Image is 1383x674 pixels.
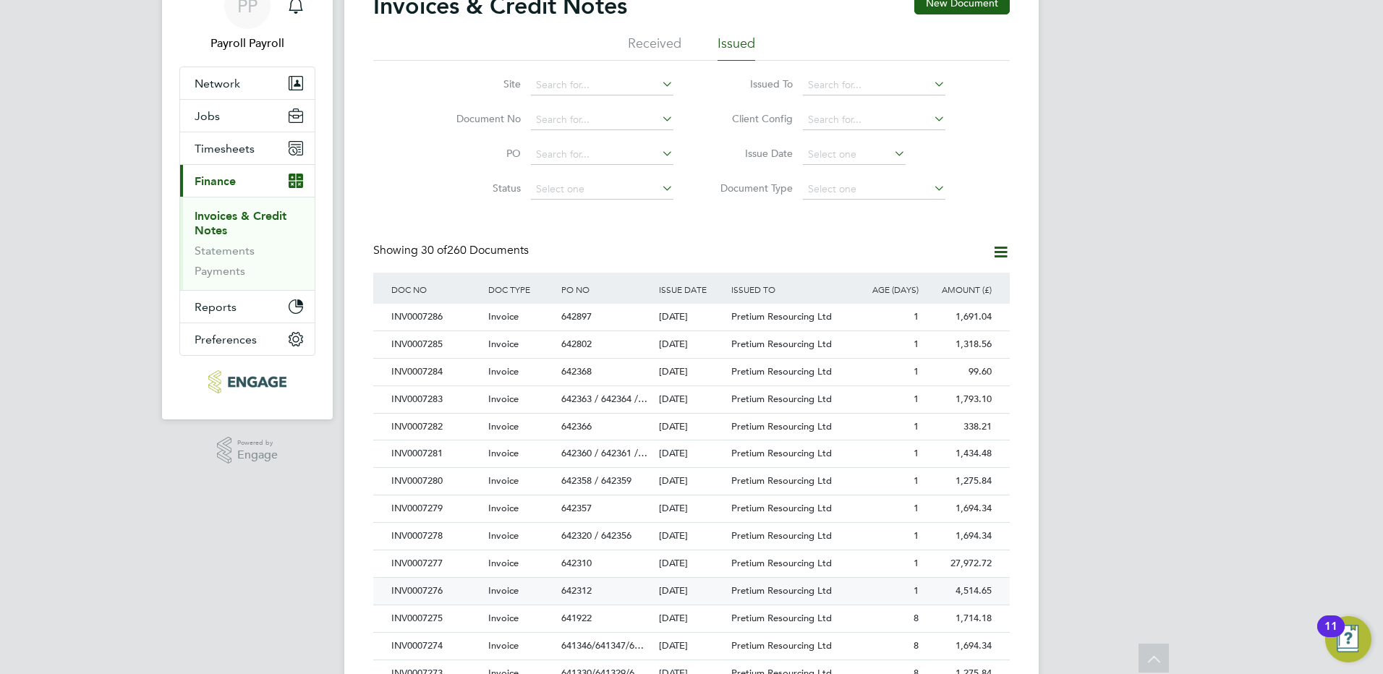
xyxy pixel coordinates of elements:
span: Invoice [488,557,519,569]
div: 1,691.04 [922,304,995,330]
span: 642320 / 642356 [561,529,631,542]
div: 1,275.84 [922,468,995,495]
input: Select one [803,145,906,165]
span: 641922 [561,612,592,624]
a: Statements [195,244,255,257]
div: 99.60 [922,359,995,385]
span: 1 [914,474,919,487]
span: Finance [195,174,236,188]
span: 642368 [561,365,592,377]
input: Search for... [531,75,673,95]
a: Invoices & Credit Notes [195,209,286,237]
div: 1,793.10 [922,386,995,413]
span: Reports [195,300,237,314]
button: Finance [180,165,315,197]
div: Finance [180,197,315,290]
li: Received [628,35,681,61]
label: PO [438,147,521,160]
span: Pretium Resourcing Ltd [731,393,832,405]
div: INV0007281 [388,440,485,467]
span: 642897 [561,310,592,323]
span: Pretium Resourcing Ltd [731,338,832,350]
label: Site [438,77,521,90]
div: INV0007278 [388,523,485,550]
span: 30 of [421,243,447,257]
span: 642312 [561,584,592,597]
div: INV0007285 [388,331,485,358]
span: Invoice [488,502,519,514]
span: Network [195,77,240,90]
span: 642357 [561,502,592,514]
div: 1,694.34 [922,495,995,522]
span: Pretium Resourcing Ltd [731,639,832,652]
button: Timesheets [180,132,315,164]
span: 641346/641347/6… [561,639,644,652]
input: Search for... [803,75,945,95]
div: INV0007282 [388,414,485,440]
input: Search for... [803,110,945,130]
span: 1 [914,393,919,405]
div: [DATE] [655,359,728,385]
div: 1,434.48 [922,440,995,467]
span: 8 [914,612,919,624]
span: Jobs [195,109,220,123]
span: 8 [914,639,919,652]
button: Open Resource Center, 11 new notifications [1325,616,1371,662]
span: 260 Documents [421,243,529,257]
span: 642363 / 642364 /… [561,393,647,405]
span: Invoice [488,420,519,432]
input: Select one [531,179,673,200]
div: Showing [373,243,532,258]
div: INV0007284 [388,359,485,385]
span: 1 [914,447,919,459]
input: Select one [803,179,945,200]
div: INV0007277 [388,550,485,577]
span: 642310 [561,557,592,569]
div: 338.21 [922,414,995,440]
div: 1,694.34 [922,633,995,660]
div: [DATE] [655,495,728,522]
div: [DATE] [655,304,728,330]
span: Pretium Resourcing Ltd [731,474,832,487]
div: AMOUNT (£) [922,273,995,306]
div: DOC NO [388,273,485,306]
span: 1 [914,338,919,350]
span: Pretium Resourcing Ltd [731,447,832,459]
span: Invoice [488,365,519,377]
div: INV0007280 [388,468,485,495]
div: INV0007279 [388,495,485,522]
span: Invoice [488,529,519,542]
span: 1 [914,529,919,542]
span: Preferences [195,333,257,346]
label: Issue Date [710,147,793,160]
span: 1 [914,420,919,432]
span: Invoice [488,584,519,597]
span: 642366 [561,420,592,432]
div: [DATE] [655,468,728,495]
a: Go to home page [179,370,315,393]
div: [DATE] [655,605,728,632]
span: Invoice [488,474,519,487]
span: 642360 / 642361 /… [561,447,647,459]
div: 1,318.56 [922,331,995,358]
div: INV0007276 [388,578,485,605]
div: ISSUE DATE [655,273,728,306]
div: [DATE] [655,440,728,467]
span: 642358 / 642359 [561,474,631,487]
div: AGE (DAYS) [849,273,922,306]
span: Pretium Resourcing Ltd [731,420,832,432]
span: Invoice [488,639,519,652]
div: 1,694.34 [922,523,995,550]
span: 1 [914,502,919,514]
span: 1 [914,310,919,323]
span: Timesheets [195,142,255,155]
label: Document No [438,112,521,125]
span: Invoice [488,310,519,323]
div: INV0007286 [388,304,485,330]
div: INV0007275 [388,605,485,632]
div: 4,514.65 [922,578,995,605]
div: [DATE] [655,386,728,413]
span: Invoice [488,338,519,350]
li: Issued [718,35,755,61]
span: Pretium Resourcing Ltd [731,502,832,514]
